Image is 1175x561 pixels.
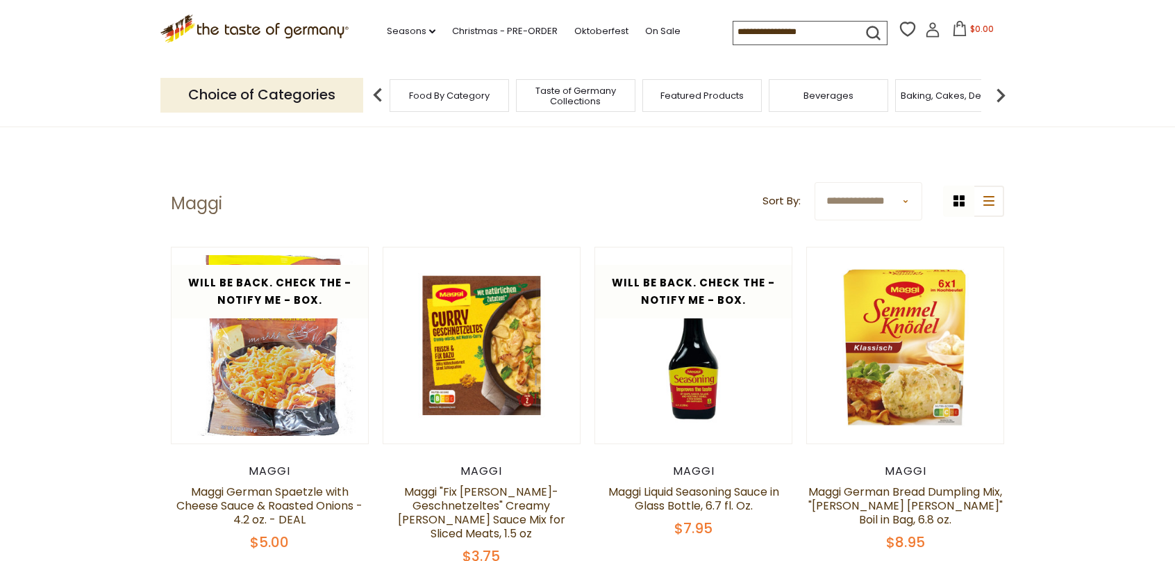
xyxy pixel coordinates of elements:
[660,90,744,101] a: Featured Products
[803,90,853,101] a: Beverages
[886,532,925,552] span: $8.95
[987,81,1015,109] img: next arrow
[176,484,362,528] a: Maggi German Spaetzle with Cheese Sauce & Roasted Onions - 4.2 oz. - DEAL
[574,24,628,39] a: Oktoberfest
[398,484,565,542] a: Maggi "Fix [PERSON_NAME]-Geschnetzeltes" Creamy [PERSON_NAME] Sauce Mix for Sliced Meats, 1.5 oz
[595,247,792,444] img: Maggi Seasoning Sauce
[901,90,1008,101] a: Baking, Cakes, Desserts
[808,484,1003,528] a: Maggi German Bread Dumpling Mix, "[PERSON_NAME] [PERSON_NAME]" Boil in Bag, 6.8 oz.
[364,81,392,109] img: previous arrow
[172,247,368,444] img: Maggi Cheese Spaetzle with Roasted Onions
[171,464,369,478] div: Maggi
[387,24,435,39] a: Seasons
[608,484,779,514] a: Maggi Liquid Seasoning Sauce in Glass Bottle, 6.7 fl. Oz.
[674,519,712,538] span: $7.95
[943,21,1002,42] button: $0.00
[171,193,222,214] h1: Maggi
[383,464,581,478] div: Maggi
[250,532,289,552] span: $5.00
[645,24,681,39] a: On Sale
[160,78,363,112] p: Choice of Categories
[594,464,792,478] div: Maggi
[762,193,801,210] label: Sort By:
[520,86,631,106] a: Taste of Germany Collections
[452,24,558,39] a: Christmas - PRE-ORDER
[807,247,1003,444] img: Maggi Bread Dumpling Mix Semmel Knoedel
[409,90,490,101] a: Food By Category
[970,23,994,35] span: $0.00
[383,247,580,444] img: Maggi Curry-Geschnetzeltes
[806,464,1004,478] div: Maggi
